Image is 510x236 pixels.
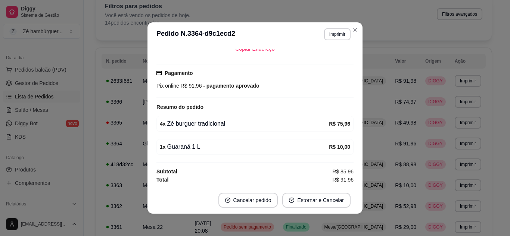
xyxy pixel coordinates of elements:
[160,144,166,150] strong: 1 x
[329,144,350,150] strong: R$ 10,00
[156,177,168,183] strong: Total
[329,121,350,127] strong: R$ 75,96
[282,193,351,208] button: close-circleEstornar e Cancelar
[156,70,162,76] span: credit-card
[324,28,351,40] button: Imprimir
[160,119,329,128] div: Zé burguer tradicional
[160,142,329,151] div: Guaraná 1 L
[332,167,354,176] span: R$ 85,96
[332,176,354,184] span: R$ 91,96
[160,121,166,127] strong: 4 x
[202,83,259,89] span: - pagamento aprovado
[156,104,203,110] strong: Resumo do pedido
[218,193,278,208] button: close-circleCancelar pedido
[156,28,235,40] h3: Pedido N. 3364-d9c1ecd2
[156,169,177,174] strong: Subtotal
[165,70,193,76] strong: Pagamento
[156,83,179,89] span: Pix online
[179,83,202,89] span: R$ 91,96
[289,198,294,203] span: close-circle
[225,198,230,203] span: close-circle
[349,24,361,36] button: Close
